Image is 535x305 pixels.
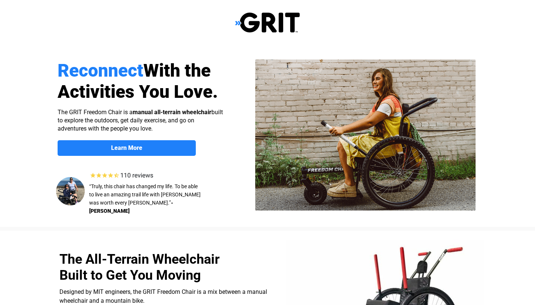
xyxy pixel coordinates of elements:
span: Designed by MIT engineers, the GRIT Freedom Chair is a mix between a manual wheelchair and a moun... [59,288,267,304]
span: Activities You Love. [58,81,218,102]
strong: Learn More [111,144,142,151]
span: Reconnect [58,60,143,81]
a: Learn More [58,140,196,156]
span: The All-Terrain Wheelchair Built to Get You Moving [59,251,220,283]
span: “Truly, this chair has changed my life. To be able to live an amazing trail life with [PERSON_NAM... [89,183,201,206]
span: The GRIT Freedom Chair is a built to explore the outdoors, get daily exercise, and go on adventur... [58,109,223,132]
span: With the [143,60,211,81]
strong: manual all-terrain wheelchair [133,109,211,116]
